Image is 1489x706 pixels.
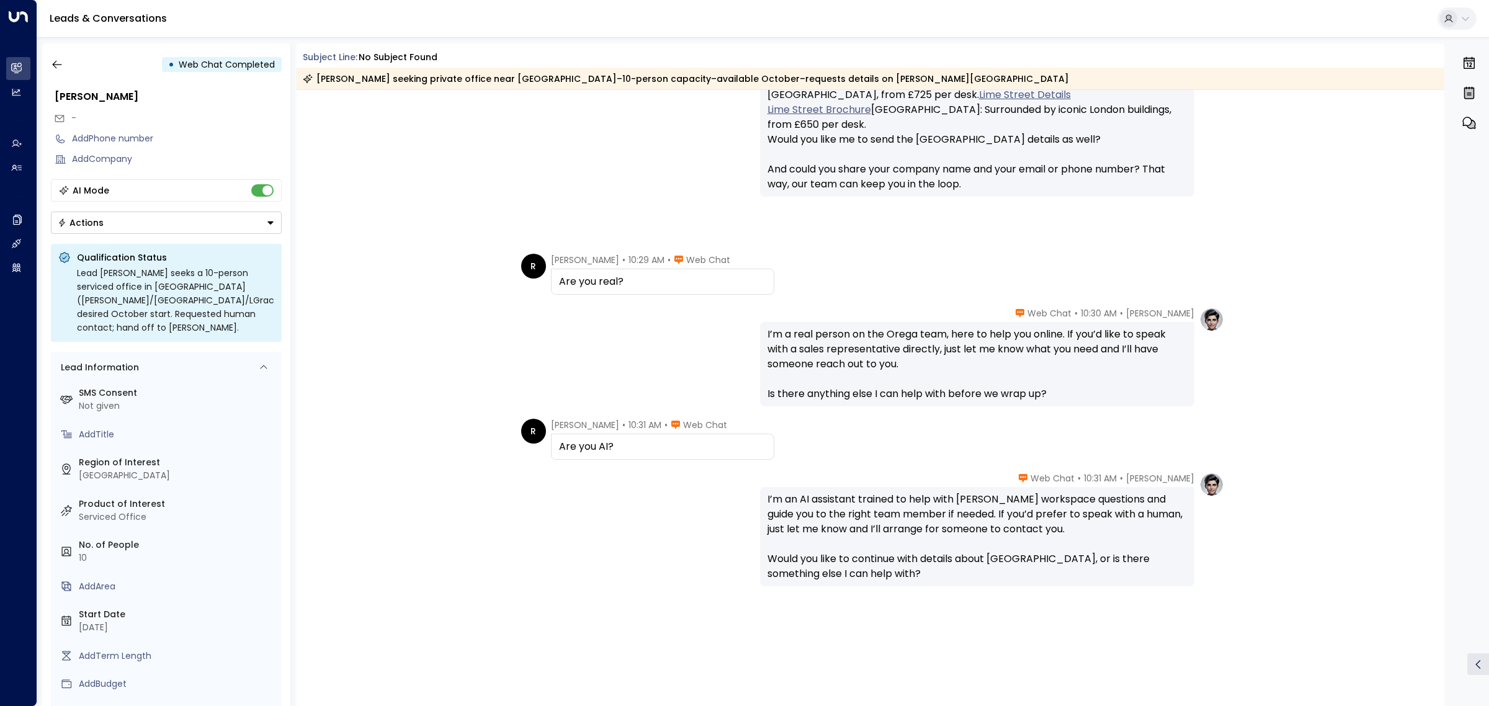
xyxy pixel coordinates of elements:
[77,266,274,334] div: Lead [PERSON_NAME] seeks a 10-person serviced office in [GEOGRAPHIC_DATA] ([PERSON_NAME]/[GEOGRAP...
[1199,307,1224,332] img: profile-logo.png
[1031,472,1075,485] span: Web Chat
[1126,472,1194,485] span: [PERSON_NAME]
[51,212,282,234] button: Actions
[79,677,277,690] div: AddBudget
[79,498,277,511] label: Product of Interest
[303,51,357,63] span: Subject Line:
[168,53,174,76] div: •
[628,419,661,431] span: 10:31 AM
[1075,307,1078,319] span: •
[79,428,277,441] div: AddTitle
[58,217,104,228] div: Actions
[79,552,277,565] div: 10
[1027,307,1071,319] span: Web Chat
[79,400,277,413] div: Not given
[79,456,277,469] label: Region of Interest
[1120,472,1123,485] span: •
[1084,472,1117,485] span: 10:31 AM
[79,511,277,524] div: Serviced Office
[767,102,871,117] a: Lime Street Brochure
[559,439,766,454] div: Are you AI?
[1199,472,1224,497] img: profile-logo.png
[767,327,1187,401] div: I’m a real person on the Orega team, here to help you online. If you’d like to speak with a sales...
[979,87,1071,102] a: Lime Street Details
[55,89,282,104] div: [PERSON_NAME]
[622,419,625,431] span: •
[664,419,668,431] span: •
[72,132,282,145] div: AddPhone number
[79,387,277,400] label: SMS Consent
[521,254,546,279] div: R
[73,184,109,197] div: AI Mode
[521,419,546,444] div: R
[1126,307,1194,319] span: [PERSON_NAME]
[1078,472,1081,485] span: •
[79,608,277,621] label: Start Date
[1120,307,1123,319] span: •
[79,469,277,482] div: [GEOGRAPHIC_DATA]
[559,274,766,289] div: Are you real?
[767,492,1187,581] div: I’m an AI assistant trained to help with [PERSON_NAME] workspace questions and guide you to the r...
[51,212,282,234] div: Button group with a nested menu
[668,254,671,266] span: •
[56,361,139,374] div: Lead Information
[79,650,277,663] div: AddTerm Length
[79,621,277,634] div: [DATE]
[686,254,730,266] span: Web Chat
[1081,307,1117,319] span: 10:30 AM
[71,112,76,124] span: -
[77,251,274,264] p: Qualification Status
[50,11,167,25] a: Leads & Conversations
[79,538,277,552] label: No. of People
[179,58,275,71] span: Web Chat Completed
[72,153,282,166] div: AddCompany
[622,254,625,266] span: •
[683,419,727,431] span: Web Chat
[628,254,664,266] span: 10:29 AM
[551,254,619,266] span: [PERSON_NAME]
[359,51,437,64] div: No subject found
[79,580,277,593] div: AddArea
[551,419,619,431] span: [PERSON_NAME]
[303,73,1069,85] div: [PERSON_NAME] seeking private office near [GEOGRAPHIC_DATA]–10-person capacity–available October–...
[767,13,1187,192] div: Here’s a quick overview for all three options: [PERSON_NAME]: Modern space, opposite [GEOGRAPHIC_...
